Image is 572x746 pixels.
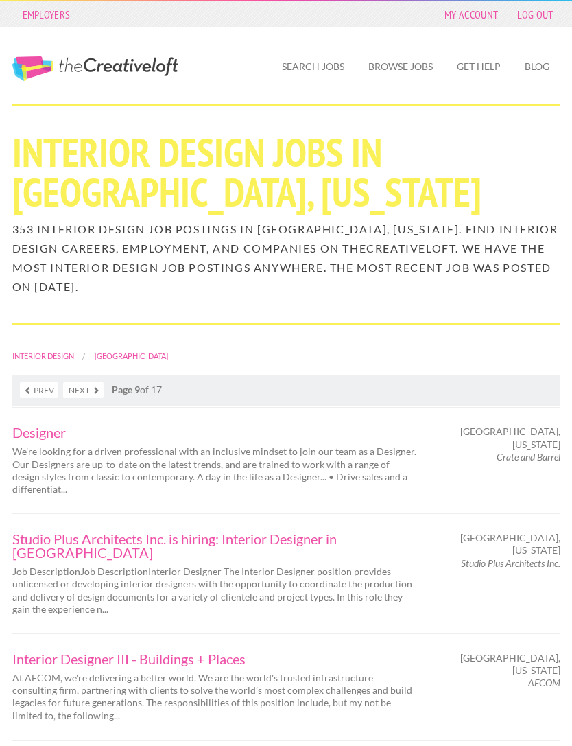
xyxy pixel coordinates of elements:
[357,51,444,82] a: Browse Jobs
[461,557,560,569] em: Studio Plus Architects Inc.
[441,532,560,557] span: [GEOGRAPHIC_DATA], [US_STATE]
[12,375,560,406] nav: of 17
[12,220,560,296] h2: 353 Interior Design job postings in [GEOGRAPHIC_DATA], [US_STATE]. Find Interior Design careers, ...
[63,382,104,398] a: Next
[12,652,418,666] a: Interior Designer III - Buildings + Places
[514,51,560,82] a: Blog
[12,132,560,212] h1: Interior Design Jobs in [GEOGRAPHIC_DATA], [US_STATE]
[12,532,418,559] a: Studio Plus Architects Inc. is hiring: Interior Designer in [GEOGRAPHIC_DATA]
[16,5,78,24] a: Employers
[438,5,505,24] a: My Account
[12,426,418,439] a: Designer
[95,351,168,360] a: [GEOGRAPHIC_DATA]
[271,51,355,82] a: Search Jobs
[510,5,560,24] a: Log Out
[20,382,58,398] a: Prev
[12,56,178,81] a: The Creative Loft
[497,451,560,463] em: Crate and Barrel
[12,672,418,722] p: At AECOM, we're delivering a better world. We are the world's trusted infrastructure consulting f...
[12,445,418,496] p: We’re looking for a driven professional with an inclusive mindset to join our team as a Designer....
[446,51,512,82] a: Get Help
[441,426,560,450] span: [GEOGRAPHIC_DATA], [US_STATE]
[441,652,560,677] span: [GEOGRAPHIC_DATA], [US_STATE]
[12,566,418,616] p: Job DescriptionJob DescriptionInterior Designer The Interior Designer position provides unlicense...
[528,677,560,688] em: AECOM
[112,384,140,395] strong: Page 9
[12,351,74,360] a: Interior Design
